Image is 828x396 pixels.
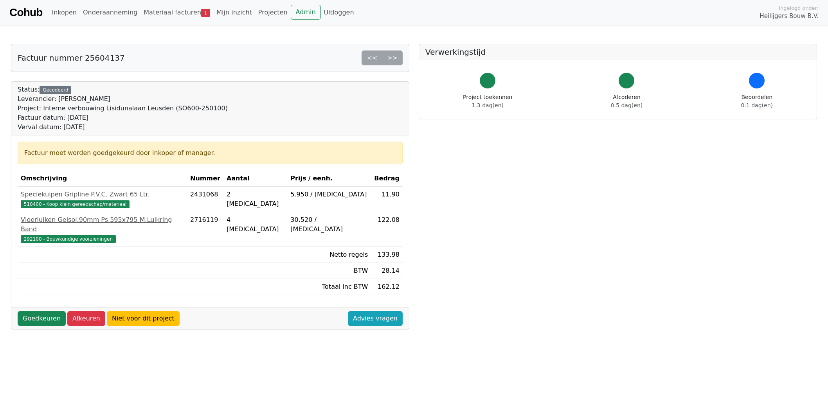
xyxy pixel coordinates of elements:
div: Project toekennen [463,93,512,110]
th: Nummer [187,171,223,187]
th: Bedrag [371,171,403,187]
a: Cohub [9,3,42,22]
div: Speciekuipen Gripline P.V.C. Zwart 65 Ltr. [21,190,184,199]
div: 4 [MEDICAL_DATA] [227,215,284,234]
td: 133.98 [371,247,403,263]
div: Verval datum: [DATE] [18,122,228,132]
td: 2431068 [187,187,223,212]
div: Factuur datum: [DATE] [18,113,228,122]
div: 30.520 / [MEDICAL_DATA] [290,215,368,234]
a: Materiaal facturen1 [140,5,213,20]
a: Inkopen [49,5,79,20]
div: Gecodeerd [40,86,71,94]
h5: Verwerkingstijd [425,47,810,57]
td: BTW [287,263,371,279]
td: Totaal inc BTW [287,279,371,295]
div: Afcoderen [611,93,643,110]
a: Goedkeuren [18,311,66,326]
span: Heilijgers Bouw B.V. [760,12,819,21]
a: Speciekuipen Gripline P.V.C. Zwart 65 Ltr.510400 - Koop klein gereedschap/materiaal [21,190,184,209]
th: Prijs / eenh. [287,171,371,187]
div: Beoordelen [741,93,773,110]
th: Omschrijving [18,171,187,187]
div: Status: [18,85,228,132]
a: Mijn inzicht [213,5,255,20]
div: Vloerluiken Geisol.90mm Ps 595x795 M.Luikring Band [21,215,184,234]
div: 2 [MEDICAL_DATA] [227,190,284,209]
td: 2716119 [187,212,223,247]
span: 0.5 dag(en) [611,102,643,108]
span: 292100 - Bouwkundige voorzieningen [21,235,116,243]
span: 1.3 dag(en) [472,102,504,108]
div: Factuur moet worden goedgekeurd door inkoper of manager. [24,148,396,158]
span: 510400 - Koop klein gereedschap/materiaal [21,200,130,208]
a: Vloerluiken Geisol.90mm Ps 595x795 M.Luikring Band292100 - Bouwkundige voorzieningen [21,215,184,243]
td: Netto regels [287,247,371,263]
span: Ingelogd onder: [779,4,819,12]
td: 28.14 [371,263,403,279]
a: Advies vragen [348,311,403,326]
a: Uitloggen [321,5,357,20]
td: 11.90 [371,187,403,212]
div: Project: Interne verbouwing Lisidunalaan Leusden (SO600-250100) [18,104,228,113]
a: Admin [291,5,321,20]
a: Projecten [255,5,291,20]
a: Niet voor dit project [107,311,180,326]
span: 0.1 dag(en) [741,102,773,108]
span: 1 [201,9,210,17]
th: Aantal [223,171,287,187]
div: Leverancier: [PERSON_NAME] [18,94,228,104]
td: 122.08 [371,212,403,247]
td: 162.12 [371,279,403,295]
a: Afkeuren [67,311,105,326]
h5: Factuur nummer 25604137 [18,53,125,63]
div: 5.950 / [MEDICAL_DATA] [290,190,368,199]
a: Onderaanneming [80,5,140,20]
